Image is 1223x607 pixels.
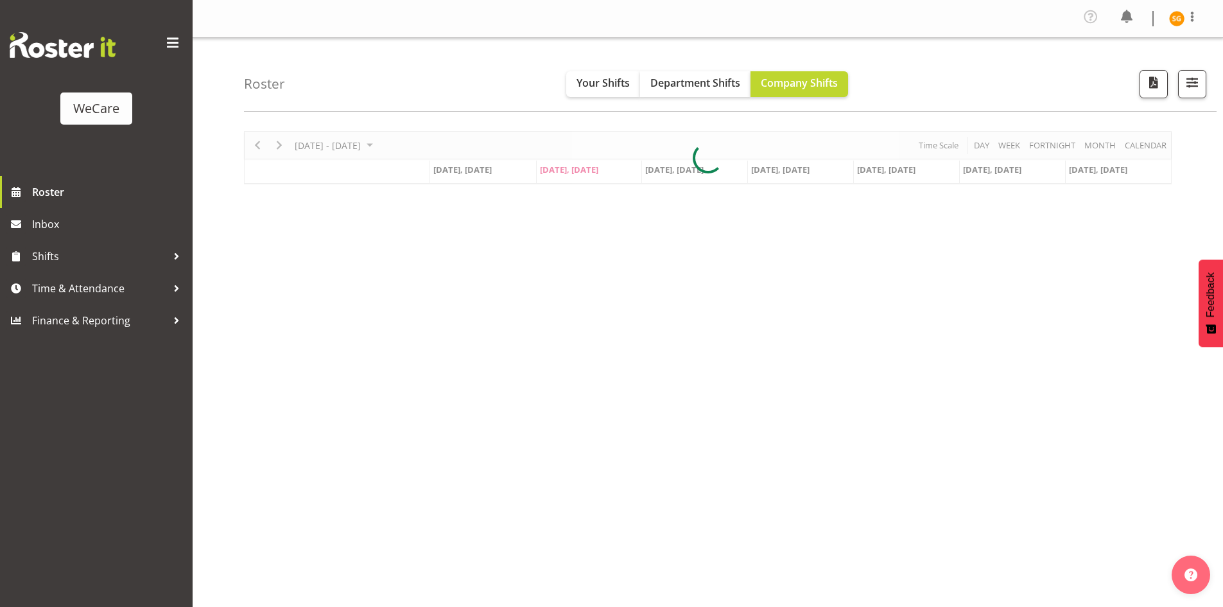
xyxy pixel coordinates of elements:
span: Feedback [1205,272,1217,317]
span: Shifts [32,247,167,266]
button: Feedback - Show survey [1199,260,1223,347]
button: Your Shifts [566,71,640,97]
button: Download a PDF of the roster according to the set date range. [1140,70,1168,98]
img: Rosterit website logo [10,32,116,58]
button: Department Shifts [640,71,750,97]
span: Department Shifts [650,76,740,90]
button: Company Shifts [750,71,848,97]
button: Filter Shifts [1178,70,1206,98]
img: help-xxl-2.png [1184,568,1197,581]
span: Finance & Reporting [32,311,167,330]
span: Inbox [32,215,186,234]
span: Roster [32,182,186,202]
h4: Roster [244,76,285,91]
span: Company Shifts [761,76,838,90]
span: Your Shifts [577,76,630,90]
span: Time & Attendance [32,279,167,298]
img: sanjita-gurung11279.jpg [1169,11,1184,26]
div: WeCare [73,99,119,118]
